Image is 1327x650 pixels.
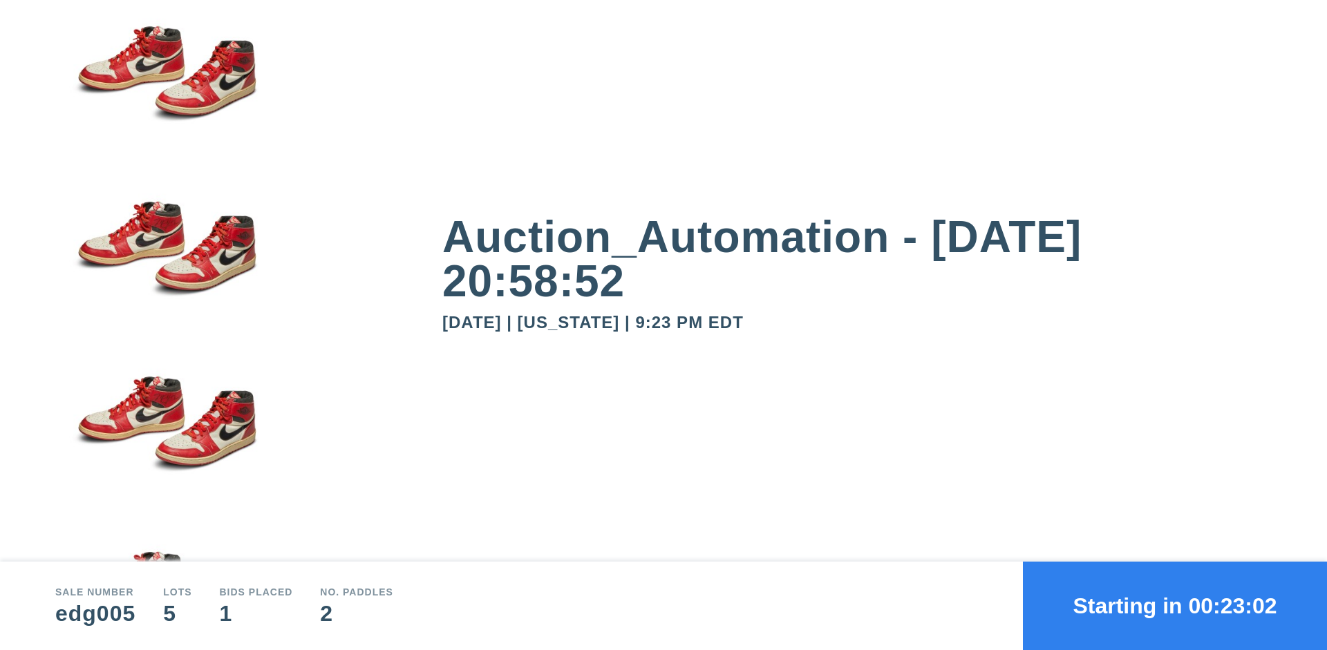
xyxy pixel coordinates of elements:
div: Lots [163,587,191,597]
div: Sale number [55,587,135,597]
div: 1 [220,602,293,624]
div: No. Paddles [320,587,393,597]
div: edg005 [55,602,135,624]
img: small [55,1,276,176]
button: Starting in 00:23:02 [1023,562,1327,650]
img: small [55,351,276,526]
div: 5 [163,602,191,624]
div: Auction_Automation - [DATE] 20:58:52 [442,215,1272,303]
div: Bids Placed [220,587,293,597]
div: 2 [320,602,393,624]
div: [DATE] | [US_STATE] | 9:23 PM EDT [442,314,1272,331]
img: small [55,175,276,351]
